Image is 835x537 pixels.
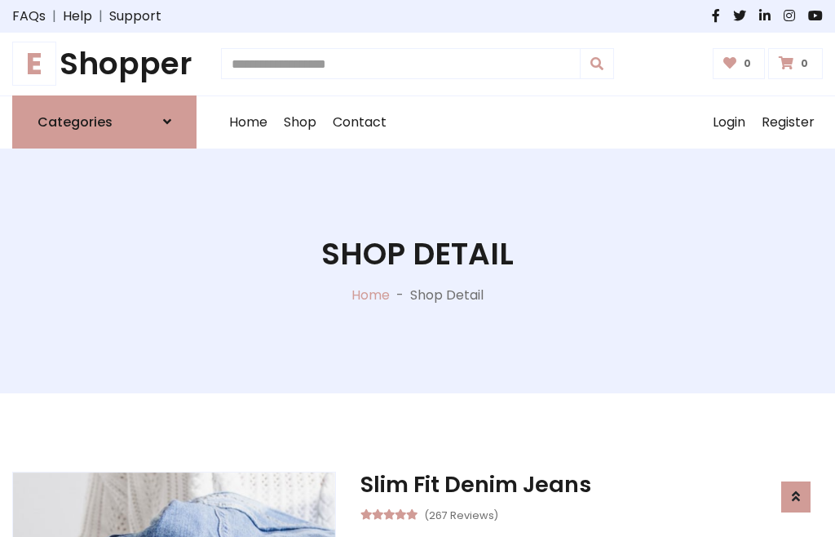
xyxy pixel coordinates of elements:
a: Contact [325,96,395,149]
a: EShopper [12,46,197,82]
a: Login [705,96,753,149]
a: 0 [768,48,823,79]
a: Register [753,96,823,149]
a: Home [351,286,390,304]
span: E [12,42,56,86]
h3: Slim Fit Denim Jeans [360,472,823,498]
a: 0 [713,48,766,79]
a: FAQs [12,7,46,26]
a: Shop [276,96,325,149]
p: Shop Detail [410,286,484,305]
span: 0 [740,56,755,71]
p: - [390,286,410,305]
a: Support [109,7,161,26]
h1: Shopper [12,46,197,82]
a: Home [221,96,276,149]
a: Help [63,7,92,26]
small: (267 Reviews) [424,504,498,524]
h6: Categories [38,114,113,130]
a: Categories [12,95,197,149]
span: | [46,7,63,26]
span: 0 [797,56,812,71]
span: | [92,7,109,26]
h1: Shop Detail [321,236,514,273]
